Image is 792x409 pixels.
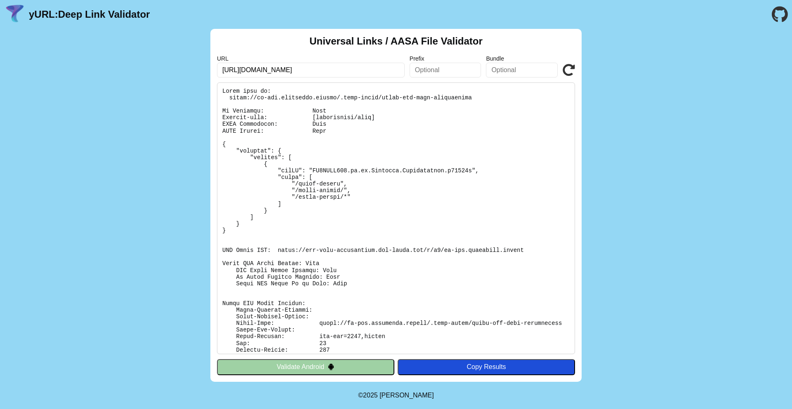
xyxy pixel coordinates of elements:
[358,382,434,409] footer: ©
[402,363,571,371] div: Copy Results
[309,35,483,47] h2: Universal Links / AASA File Validator
[398,359,575,375] button: Copy Results
[4,4,26,25] img: yURL Logo
[217,359,394,375] button: Validate Android
[217,63,405,78] input: Required
[486,55,558,62] label: Bundle
[410,63,481,78] input: Optional
[379,392,434,399] a: Michael Ibragimchayev's Personal Site
[29,9,150,20] a: yURL:Deep Link Validator
[328,363,335,370] img: droidIcon.svg
[363,392,378,399] span: 2025
[486,63,558,78] input: Optional
[217,55,405,62] label: URL
[410,55,481,62] label: Prefix
[217,82,575,354] pre: Lorem ipsu do: sitam://co-adi.elitseddo.eiusmo/.temp-incid/utlab-etd-magn-aliquaenima Mi Veniamqu...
